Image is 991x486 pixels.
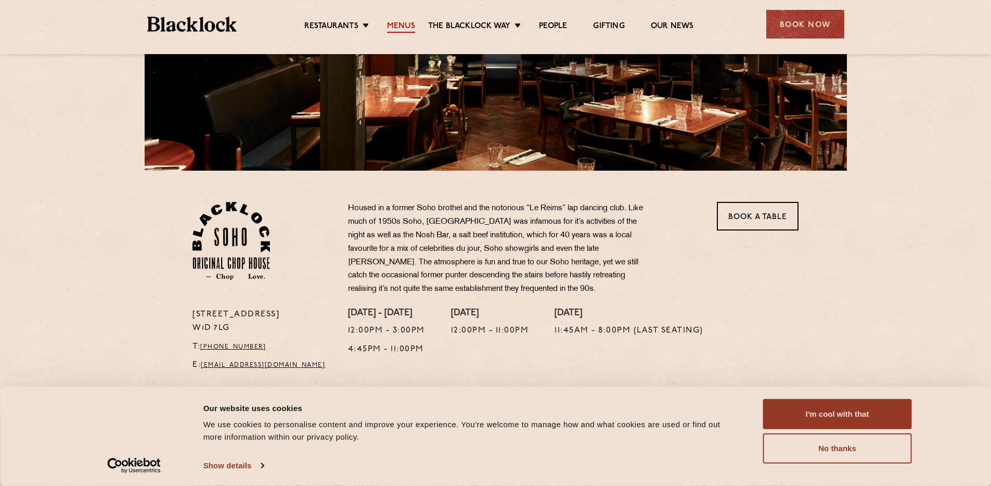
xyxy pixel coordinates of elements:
h4: [DATE] [451,308,529,319]
button: No thanks [763,433,912,464]
p: 4:45pm - 11:00pm [348,343,425,356]
p: 12:00pm - 11:00pm [451,324,529,338]
p: T: [192,340,332,354]
a: [EMAIL_ADDRESS][DOMAIN_NAME] [201,362,325,368]
p: E: [192,359,332,372]
a: Menus [387,21,415,33]
h4: [DATE] - [DATE] [348,308,425,319]
p: Housed in a former Soho brothel and the notorious “Le Reims” lap dancing club. Like much of 1950s... [348,202,655,296]
img: BL_Textured_Logo-footer-cropped.svg [147,17,237,32]
a: Usercentrics Cookiebot - opens in a new window [88,458,179,474]
div: Book Now [766,10,844,39]
a: Show details [203,458,264,474]
p: [STREET_ADDRESS] W1D 7LG [192,308,332,335]
div: Our website uses cookies [203,402,740,414]
h4: [DATE] [555,308,703,319]
a: Gifting [593,21,624,33]
a: Our News [651,21,694,33]
a: Restaurants [304,21,358,33]
div: We use cookies to personalise content and improve your experience. You're welcome to manage how a... [203,418,740,443]
p: 11:45am - 8:00pm (Last seating) [555,324,703,338]
button: I'm cool with that [763,399,912,429]
img: Soho-stamp-default.svg [192,202,270,280]
a: Book a Table [717,202,799,231]
a: The Blacklock Way [428,21,510,33]
a: People [539,21,567,33]
p: 12:00pm - 3:00pm [348,324,425,338]
a: [PHONE_NUMBER] [200,344,266,350]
